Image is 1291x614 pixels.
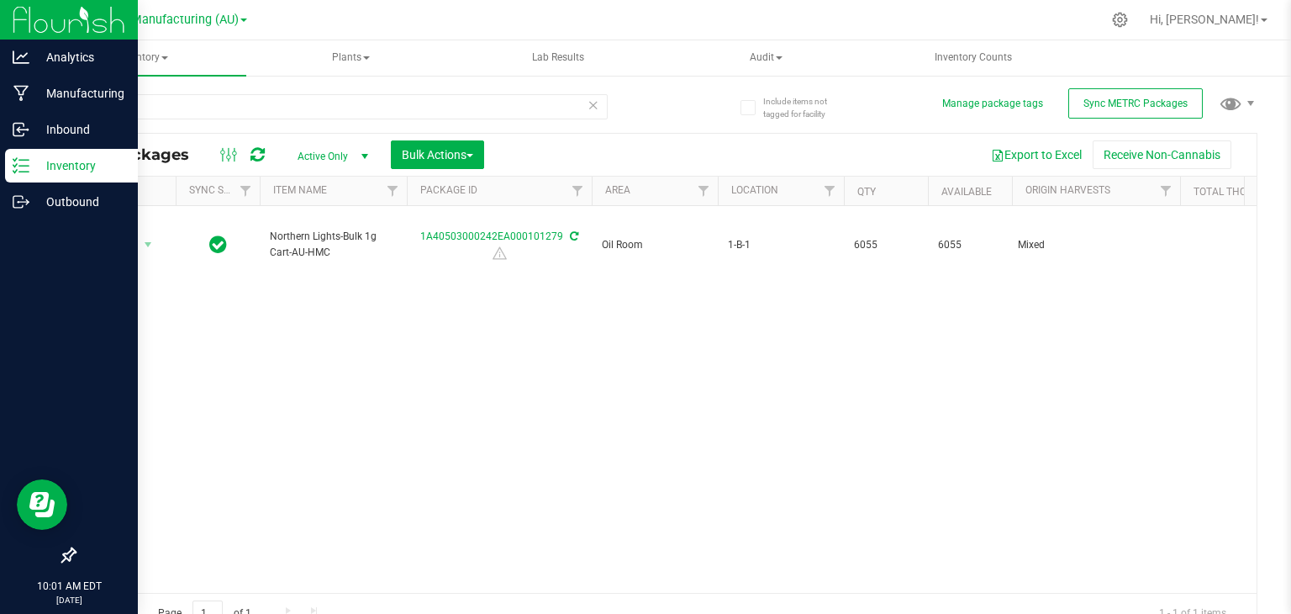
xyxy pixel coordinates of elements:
[941,186,992,198] a: Available
[29,156,130,176] p: Inventory
[564,177,592,205] a: Filter
[17,479,67,530] iframe: Resource center
[273,184,327,196] a: Item Name
[13,85,29,102] inline-svg: Manufacturing
[29,83,130,103] p: Manufacturing
[74,94,608,119] input: Search Package ID, Item Name, SKU, Lot or Part Number...
[248,40,454,76] a: Plants
[420,230,563,242] a: 1A40503000242EA000101279
[728,237,834,253] span: 1-B-1
[663,40,869,76] a: Audit
[664,41,868,75] span: Audit
[854,237,918,253] span: 6055
[690,177,718,205] a: Filter
[97,13,239,27] span: Stash Manufacturing (AU)
[29,192,130,212] p: Outbound
[857,186,876,198] a: Qty
[8,579,130,594] p: 10:01 AM EDT
[270,229,397,261] span: Northern Lights-Bulk 1g Cart-AU-HMC
[209,233,227,257] span: In Sync
[938,237,1002,253] span: 6055
[605,184,630,196] a: Area
[509,50,607,65] span: Lab Results
[1018,237,1175,253] div: Value 1: Mixed
[1093,140,1231,169] button: Receive Non-Cannabis
[402,148,473,161] span: Bulk Actions
[40,40,246,76] a: Inventory
[588,94,599,116] span: Clear
[912,50,1035,65] span: Inventory Counts
[13,121,29,138] inline-svg: Inbound
[1194,186,1254,198] a: Total THC%
[8,594,130,606] p: [DATE]
[1068,88,1203,119] button: Sync METRC Packages
[391,140,484,169] button: Bulk Actions
[232,177,260,205] a: Filter
[816,177,844,205] a: Filter
[29,47,130,67] p: Analytics
[942,97,1043,111] button: Manage package tags
[1150,13,1259,26] span: Hi, [PERSON_NAME]!
[29,119,130,140] p: Inbound
[567,230,578,242] span: Sync from Compliance System
[731,184,778,196] a: Location
[87,146,206,164] span: All Packages
[189,184,254,196] a: Sync Status
[871,40,1077,76] a: Inventory Counts
[420,184,477,196] a: Package ID
[138,233,159,257] span: select
[1025,184,1110,196] a: Origin Harvests
[602,237,708,253] span: Oil Room
[1109,12,1130,28] div: Manage settings
[13,157,29,174] inline-svg: Inventory
[1083,98,1188,109] span: Sync METRC Packages
[404,245,594,262] div: Contains Remediated Product
[13,49,29,66] inline-svg: Analytics
[1152,177,1180,205] a: Filter
[456,40,661,76] a: Lab Results
[763,95,847,120] span: Include items not tagged for facility
[13,193,29,210] inline-svg: Outbound
[980,140,1093,169] button: Export to Excel
[249,41,453,75] span: Plants
[379,177,407,205] a: Filter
